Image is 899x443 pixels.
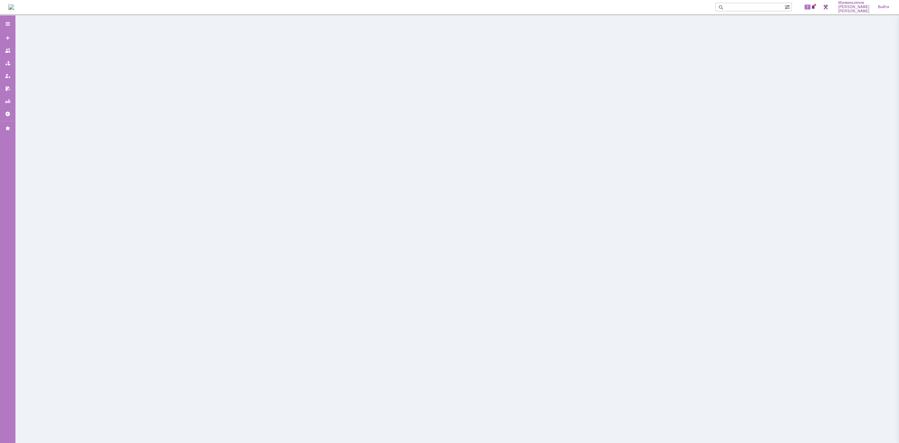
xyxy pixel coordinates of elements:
a: Заявки в моей ответственности [2,58,13,69]
a: Мои согласования [2,83,13,94]
a: Отчеты [2,96,13,107]
span: 7 [805,5,811,9]
a: Создать заявку [2,32,13,44]
a: Заявки на командах [2,45,13,56]
span: Расширенный поиск [785,3,792,10]
a: Мои заявки [2,70,13,82]
span: Мукминьзянов [838,1,870,5]
span: [PERSON_NAME] [838,5,870,9]
span: [PERSON_NAME] [838,9,870,13]
a: Настройки [2,108,13,120]
a: Перейти в интерфейс администратора [821,3,830,11]
a: Перейти на домашнюю страницу [8,4,14,10]
img: logo [8,4,14,10]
